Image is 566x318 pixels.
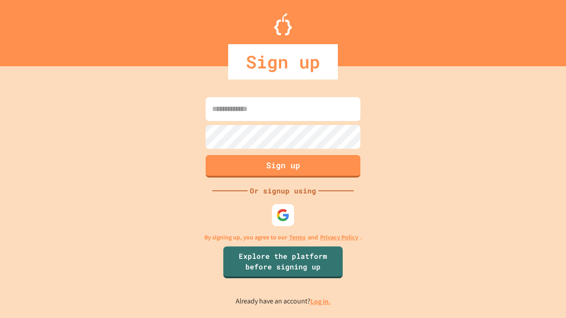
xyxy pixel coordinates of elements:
[274,13,292,35] img: Logo.svg
[248,185,318,196] div: Or signup using
[228,44,338,79] div: Sign up
[223,246,343,278] a: Explore the platform before signing up
[206,155,360,178] button: Sign up
[276,208,290,222] img: google-icon.svg
[310,297,331,306] a: Log in.
[320,233,358,242] a: Privacy Policy
[204,233,362,242] p: By signing up, you agree to our and .
[289,233,306,242] a: Terms
[236,296,331,307] p: Already have an account?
